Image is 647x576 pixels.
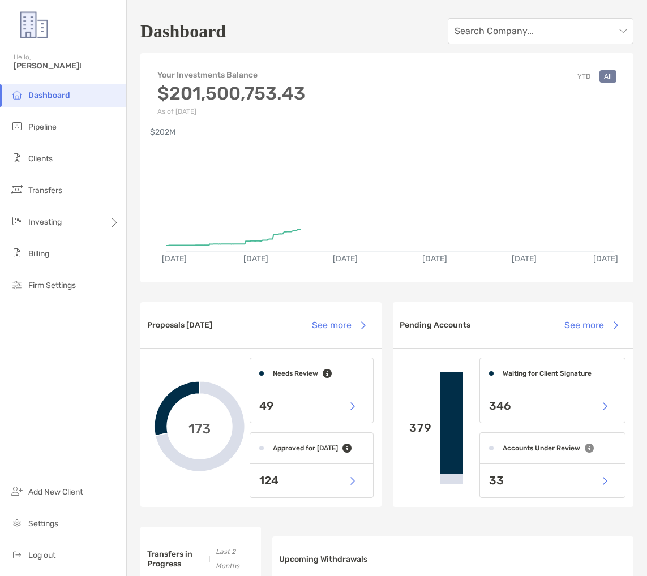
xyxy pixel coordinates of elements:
h1: Dashboard [140,21,226,42]
img: logout icon [10,548,24,561]
span: Billing [28,249,49,259]
button: See more [303,313,375,338]
text: [DATE] [243,254,268,264]
text: [DATE] [333,254,358,264]
img: transfers icon [10,183,24,196]
span: Investing [28,217,62,227]
img: add_new_client icon [10,484,24,498]
span: Pipeline [28,122,57,132]
img: Zoe Logo [14,5,54,45]
h4: Accounts Under Review [503,444,580,452]
img: billing icon [10,246,24,260]
img: pipeline icon [10,119,24,133]
h4: Needs Review [273,369,318,377]
img: settings icon [10,516,24,530]
button: YTD [573,70,595,83]
h4: Your Investments Balance [157,70,305,80]
p: 49 [259,399,273,413]
button: See more [555,313,627,338]
span: Log out [28,551,55,560]
span: Add New Client [28,487,83,497]
h3: Transfers in Progress [147,549,204,569]
text: [DATE] [162,254,187,264]
span: Settings [28,519,58,528]
p: 33 [489,474,504,488]
h3: $201,500,753.43 [157,83,305,104]
span: Clients [28,154,53,164]
span: Firm Settings [28,281,76,290]
text: [DATE] [593,254,618,264]
text: [DATE] [422,254,447,264]
span: Transfers [28,186,62,195]
text: [DATE] [512,254,537,264]
button: All [599,70,616,83]
img: investing icon [10,214,24,228]
img: firm-settings icon [10,278,24,291]
p: 379 [400,421,431,435]
p: 346 [489,399,511,413]
h3: Proposals [DATE] [147,320,212,330]
p: As of [DATE] [157,108,305,115]
span: Dashboard [28,91,70,100]
img: clients icon [10,151,24,165]
h3: Pending Accounts [400,320,470,330]
h4: Waiting for Client Signature [503,369,592,377]
h4: Approved for [DATE] [273,444,338,452]
span: [PERSON_NAME]! [14,61,119,71]
img: dashboard icon [10,88,24,101]
p: 124 [259,474,278,488]
p: Last 2 Months [216,545,247,573]
h3: Upcoming Withdrawals [279,554,367,564]
span: 173 [188,419,211,435]
text: $202M [150,127,175,137]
